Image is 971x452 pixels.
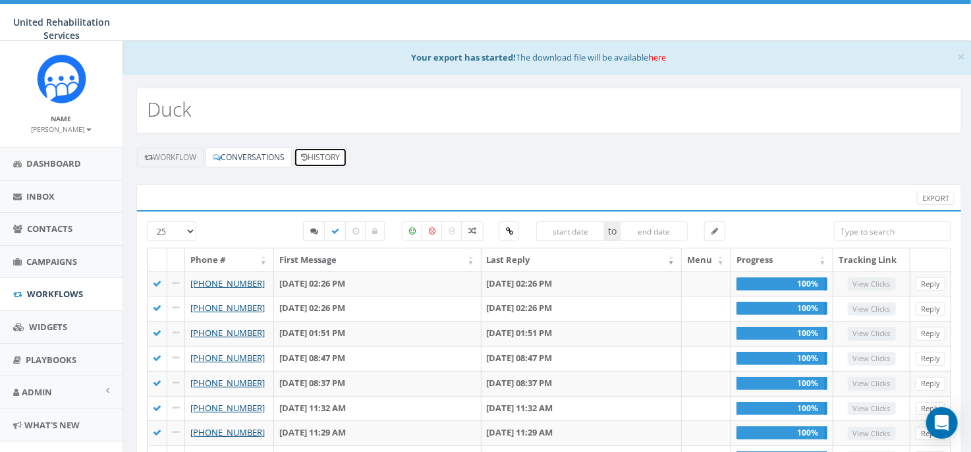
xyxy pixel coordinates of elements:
[190,327,265,339] a: [PHONE_NUMBER]
[736,352,827,365] div: 100%
[274,296,482,321] td: [DATE] 02:26 PM
[482,396,682,421] td: [DATE] 11:32 AM
[274,346,482,371] td: [DATE] 08:47 PM
[294,148,347,167] a: History
[499,221,519,241] label: Clicked
[29,321,67,333] span: Widgets
[26,190,55,202] span: Inbox
[736,426,827,439] div: 100%
[411,51,516,63] b: Your export has started!
[190,302,265,314] a: [PHONE_NUMBER]
[26,157,81,169] span: Dashboard
[274,420,482,445] td: [DATE] 11:29 AM
[736,327,827,340] div: 100%
[32,123,92,134] a: [PERSON_NAME]
[620,221,688,241] input: end date
[916,352,945,366] a: Reply
[605,221,620,241] span: to
[32,125,92,134] small: [PERSON_NAME]
[190,277,265,289] a: [PHONE_NUMBER]
[185,248,274,271] th: Phone #: activate to sort column ascending
[24,419,80,431] span: What's New
[711,225,718,237] span: Send Message
[14,16,111,42] span: United Rehabilitation Services
[916,277,945,291] a: Reply
[190,352,265,364] a: [PHONE_NUMBER]
[345,221,366,241] label: Expired
[482,420,682,445] td: [DATE] 11:29 AM
[441,221,462,241] label: Neutral
[926,407,958,439] div: Open Intercom Messenger
[736,377,827,390] div: 100%
[26,354,76,366] span: Playbooks
[736,302,827,315] div: 100%
[482,296,682,321] td: [DATE] 02:26 PM
[27,288,83,300] span: Workflows
[648,51,666,63] a: here
[274,396,482,421] td: [DATE] 11:32 AM
[916,402,945,416] a: Reply
[916,302,945,316] a: Reply
[324,221,347,241] label: Completed
[365,221,385,241] label: Closed
[206,148,292,167] a: Conversations
[957,50,965,64] button: Close
[190,402,265,414] a: [PHONE_NUMBER]
[916,377,945,391] a: Reply
[137,148,204,167] a: Workflow
[190,426,265,438] a: [PHONE_NUMBER]
[482,271,682,297] td: [DATE] 02:26 PM
[26,256,77,268] span: Campaigns
[461,221,484,241] label: Mixed
[736,277,827,291] div: 100%
[402,221,423,241] label: Positive
[731,248,833,271] th: Progress: activate to sort column ascending
[37,54,86,103] img: Rally_Corp_Icon_1.png
[682,248,731,271] th: Menu: activate to sort column ascending
[274,271,482,297] td: [DATE] 02:26 PM
[917,192,955,206] a: Export
[422,221,443,241] label: Negative
[274,248,482,271] th: First Message: activate to sort column ascending
[27,223,72,235] span: Contacts
[274,371,482,396] td: [DATE] 08:37 PM
[147,98,192,120] h2: Duck
[957,47,965,66] span: ×
[482,248,682,271] th: Last Reply: activate to sort column ascending
[736,402,827,415] div: 100%
[303,221,325,241] label: Started
[274,321,482,346] td: [DATE] 01:51 PM
[916,327,945,341] a: Reply
[834,221,952,241] input: Type to search
[22,386,52,398] span: Admin
[51,114,72,123] small: Name
[536,221,605,241] input: start date
[190,377,265,389] a: [PHONE_NUMBER]
[482,321,682,346] td: [DATE] 01:51 PM
[482,346,682,371] td: [DATE] 08:47 PM
[916,427,945,441] a: Reply
[833,248,910,271] th: Tracking Link
[482,371,682,396] td: [DATE] 08:37 PM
